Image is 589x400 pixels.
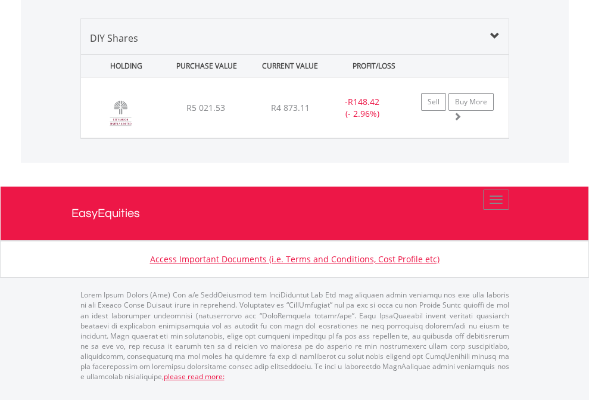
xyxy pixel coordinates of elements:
[71,187,518,240] a: EasyEquities
[448,93,494,111] a: Buy More
[421,93,446,111] a: Sell
[164,371,225,382] a: please read more:
[186,102,225,113] span: R5 021.53
[334,55,415,77] div: PROFIT/LOSS
[80,290,509,382] p: Lorem Ipsum Dolors (Ame) Con a/e SeddOeiusmod tem InciDiduntut Lab Etd mag aliquaen admin veniamq...
[150,253,440,265] a: Access Important Documents (i.e. Terms and Conditions, Cost Profile etc)
[250,55,331,77] div: CURRENT VALUE
[325,96,400,120] div: - (- 2.96%)
[348,96,379,107] span: R148.42
[87,92,154,135] img: EQU.ZA.CLH.png
[166,55,247,77] div: PURCHASE VALUE
[271,102,310,113] span: R4 873.11
[90,32,138,45] span: DIY Shares
[82,55,163,77] div: HOLDING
